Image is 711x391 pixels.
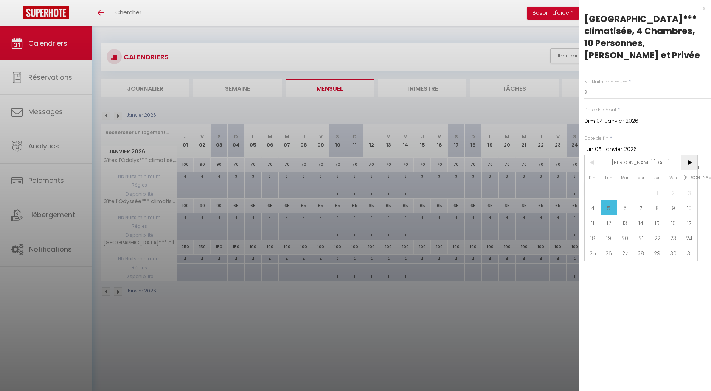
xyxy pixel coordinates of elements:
[584,79,627,86] label: Nb Nuits minimum
[649,185,665,200] span: 1
[601,246,617,261] span: 26
[681,230,697,246] span: 24
[579,4,705,13] div: x
[681,215,697,230] span: 17
[601,230,617,246] span: 19
[584,135,609,142] label: Date de fin
[665,200,682,215] span: 9
[665,185,682,200] span: 2
[601,200,617,215] span: 5
[617,246,633,261] span: 27
[649,246,665,261] span: 29
[617,170,633,185] span: Mar
[681,200,697,215] span: 10
[633,246,649,261] span: 28
[585,200,601,215] span: 4
[633,215,649,230] span: 14
[585,170,601,185] span: Dim
[584,13,705,61] div: [GEOGRAPHIC_DATA]*** climatisée, 4 Chambres, 10 Personnes, [PERSON_NAME] et Privée
[601,170,617,185] span: Lun
[601,215,617,230] span: 12
[681,185,697,200] span: 3
[633,230,649,246] span: 21
[601,155,682,170] span: [PERSON_NAME][DATE]
[585,246,601,261] span: 25
[665,230,682,246] span: 23
[585,155,601,170] span: <
[633,170,649,185] span: Mer
[617,230,633,246] span: 20
[665,215,682,230] span: 16
[649,170,665,185] span: Jeu
[681,170,697,185] span: [PERSON_NAME]
[665,170,682,185] span: Ven
[681,155,697,170] span: >
[649,230,665,246] span: 22
[617,215,633,230] span: 13
[633,200,649,215] span: 7
[649,200,665,215] span: 8
[649,215,665,230] span: 15
[617,200,633,215] span: 6
[584,107,616,114] label: Date de début
[665,246,682,261] span: 30
[585,215,601,230] span: 11
[681,246,697,261] span: 31
[585,230,601,246] span: 18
